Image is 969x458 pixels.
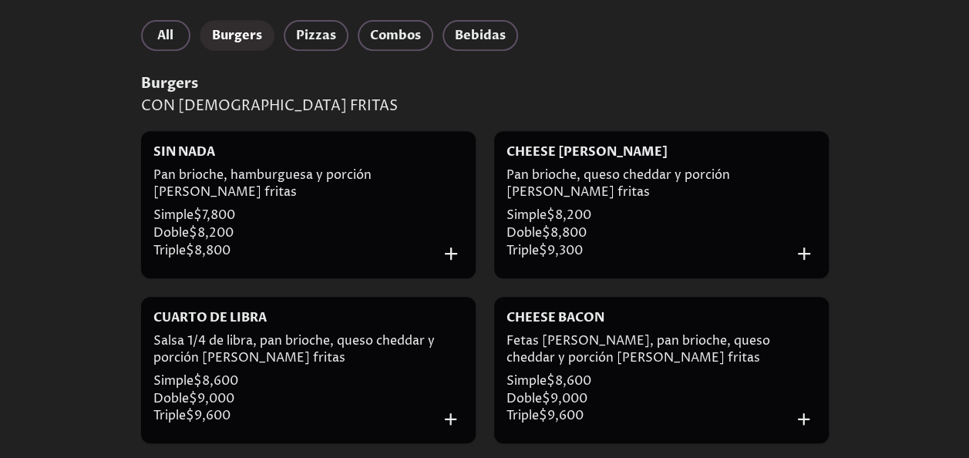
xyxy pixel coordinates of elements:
[153,207,439,224] p: Simple $ 7,800
[153,242,439,260] p: Triple $ 8,800
[153,390,439,408] p: Doble $ 9,000
[141,20,190,51] button: All
[200,20,274,51] button: Burgers
[153,309,267,326] h4: CUARTO DE LIBRA
[792,407,816,431] button: Añadir al carrito
[153,372,439,390] p: Simple $ 8,600
[506,242,792,260] p: Triple $ 9,300
[506,143,668,160] h4: CHEESE [PERSON_NAME]
[506,167,792,207] p: Pan brioche, queso cheddar y porción [PERSON_NAME] fritas
[141,74,829,93] h3: Burgers
[792,241,816,265] button: Añadir al carrito
[153,224,439,242] p: Doble $ 8,200
[141,96,829,116] p: CON [DEMOGRAPHIC_DATA] FRITAS
[212,25,262,46] span: Burgers
[506,224,792,242] p: Doble $ 8,800
[506,207,792,224] p: Simple $ 8,200
[455,25,506,46] span: Bebidas
[358,20,433,51] button: Combos
[296,25,336,46] span: Pizzas
[506,407,792,425] p: Triple $ 9,600
[439,241,463,265] button: Añadir al carrito
[442,20,518,51] button: Bebidas
[506,372,792,390] p: Simple $ 8,600
[284,20,348,51] button: Pizzas
[153,332,439,372] p: Salsa 1/4 de libra, pan brioche, queso cheddar y porción [PERSON_NAME] fritas
[506,332,792,372] p: Fetas [PERSON_NAME], pan brioche, queso cheddar y porción [PERSON_NAME] fritas
[153,167,439,207] p: Pan brioche, hamburguesa y porción [PERSON_NAME] fritas
[153,25,178,46] span: All
[506,309,604,326] h4: CHEESE BACON
[153,143,215,160] h4: SIN NADA
[370,25,421,46] span: Combos
[439,407,463,431] button: Añadir al carrito
[153,407,439,425] p: Triple $ 9,600
[506,390,792,408] p: Doble $ 9,000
